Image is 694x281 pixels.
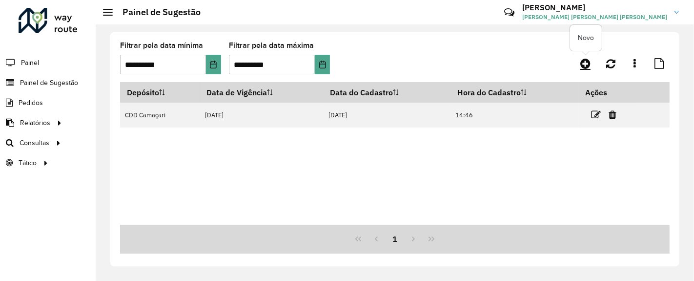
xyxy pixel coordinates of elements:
[450,82,578,103] th: Hora do Cadastro
[499,2,520,23] a: Contato Rápido
[323,82,450,103] th: Data do Cadastro
[206,55,221,74] button: Choose Date
[578,82,637,103] th: Ações
[522,13,667,22] span: [PERSON_NAME] [PERSON_NAME] [PERSON_NAME]
[120,82,200,103] th: Depósito
[19,158,37,168] span: Tático
[591,108,601,121] a: Editar
[386,230,404,248] button: 1
[200,82,323,103] th: Data de Vigência
[19,98,43,108] span: Pedidos
[120,103,200,128] td: CDD Camaçari
[323,103,450,128] td: [DATE]
[20,138,49,148] span: Consultas
[113,7,201,18] h2: Painel de Sugestão
[522,3,667,12] h3: [PERSON_NAME]
[20,118,50,128] span: Relatórios
[570,25,602,51] div: Novo
[609,108,616,121] a: Excluir
[229,40,314,51] label: Filtrar pela data máxima
[200,103,323,128] td: [DATE]
[21,58,39,68] span: Painel
[450,103,578,128] td: 14:46
[315,55,330,74] button: Choose Date
[20,78,78,88] span: Painel de Sugestão
[120,40,203,51] label: Filtrar pela data mínima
